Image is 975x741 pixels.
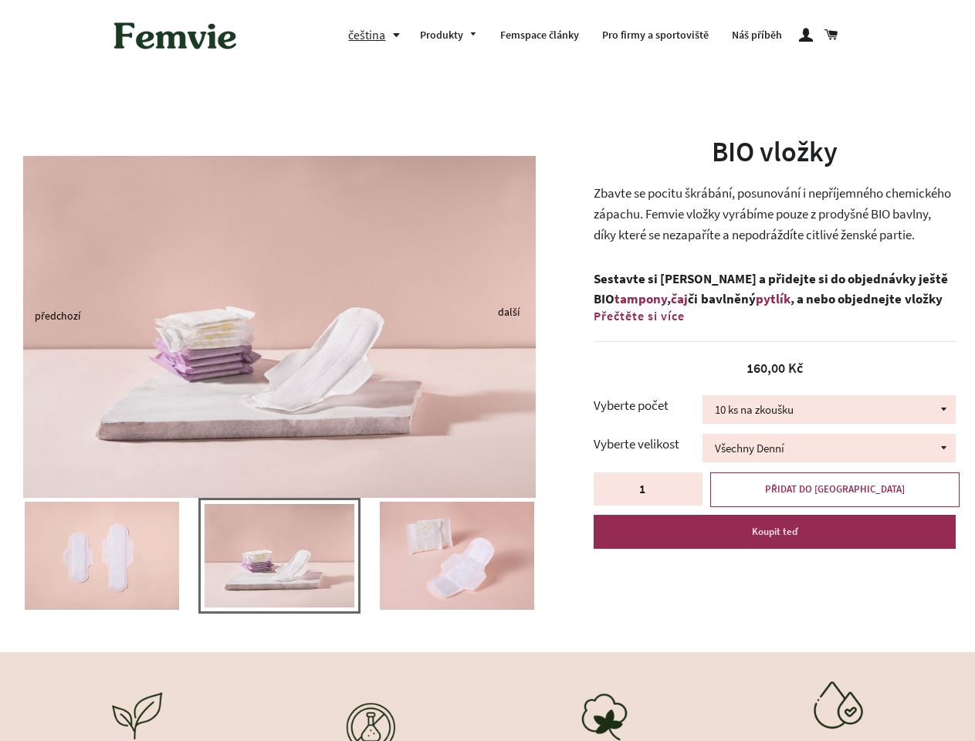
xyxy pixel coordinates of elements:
a: čaj [671,290,688,308]
a: Pro firmy a sportoviště [591,15,720,56]
button: Previous [35,316,42,320]
img: TER06110_nahled_524fe1a8-a451-4469-b324-04e95c820d41_800x.jpg [23,156,536,498]
button: Koupit teď [594,515,956,549]
span: Přečtěte si více [594,308,685,323]
span: 160,00 Kč [746,359,803,377]
a: Náš příběh [720,15,794,56]
img: TER06158_nahled_1_091e23ec-37ff-46ed-a834-762dc0b65797_400x.jpg [25,502,179,610]
h1: BIO vložky [594,133,956,171]
span: PŘIDAT DO [GEOGRAPHIC_DATA] [765,482,905,496]
span: Zbavte se pocitu škrábání, posunování i nepříjemného chemického zápachu. Femvie vložky vyrábíme p... [594,184,951,242]
a: Produkty [408,15,489,56]
label: Vyberte počet [594,395,702,416]
img: TER06110_nahled_524fe1a8-a451-4469-b324-04e95c820d41_400x.jpg [205,504,354,607]
label: Vyberte velikost [594,434,702,455]
img: TER06094_nahled_400x.jpg [380,502,534,610]
button: PŘIDAT DO [GEOGRAPHIC_DATA] [710,472,960,506]
strong: Sestavte si [PERSON_NAME] a přidejte si do objednávky ještě BIO , či bavlněný , a nebo objednejte... [594,270,948,329]
button: Next [498,312,506,316]
a: tampony [614,290,667,308]
a: pytlík [756,290,790,308]
img: Femvie [106,12,245,59]
button: čeština [348,25,408,46]
a: Femspace články [489,15,591,56]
